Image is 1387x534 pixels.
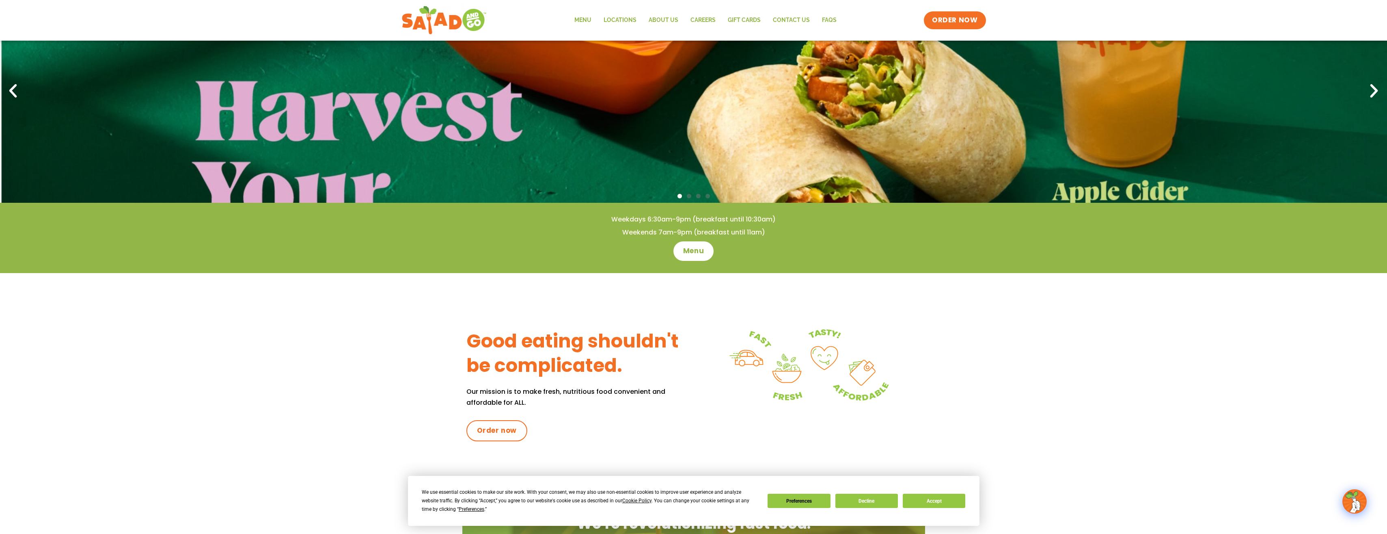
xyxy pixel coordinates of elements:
a: About Us [643,11,684,30]
a: Careers [684,11,722,30]
h4: Weekends 7am-9pm (breakfast until 11am) [16,228,1371,237]
a: GIFT CARDS [722,11,767,30]
div: Previous slide [4,82,22,100]
img: new-SAG-logo-768×292 [401,4,487,37]
a: Order now [466,420,527,441]
a: ORDER NOW [924,11,986,29]
p: Our mission is to make fresh, nutritious food convenient and affordable for ALL. [466,386,694,408]
span: Order now [477,426,517,436]
a: FAQs [816,11,843,30]
button: Decline [835,494,898,508]
span: Go to slide 1 [677,194,682,198]
a: Locations [598,11,643,30]
span: Preferences [459,506,484,512]
button: Preferences [768,494,830,508]
span: Go to slide 3 [696,194,701,198]
a: Contact Us [767,11,816,30]
span: Cookie Policy [622,498,651,504]
div: Next slide [1365,82,1383,100]
span: Menu [683,246,704,256]
a: Menu [673,241,714,261]
div: We use essential cookies to make our site work. With your consent, we may also use non-essential ... [422,488,758,514]
img: wpChatIcon [1343,490,1366,513]
h3: Good eating shouldn't be complicated. [466,329,694,378]
button: Accept [903,494,965,508]
span: Go to slide 4 [705,194,710,198]
span: ORDER NOW [932,15,977,25]
nav: Menu [568,11,843,30]
span: Go to slide 2 [687,194,691,198]
div: Cookie Consent Prompt [408,476,979,526]
h4: Weekdays 6:30am-9pm (breakfast until 10:30am) [16,215,1371,224]
a: Menu [568,11,598,30]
